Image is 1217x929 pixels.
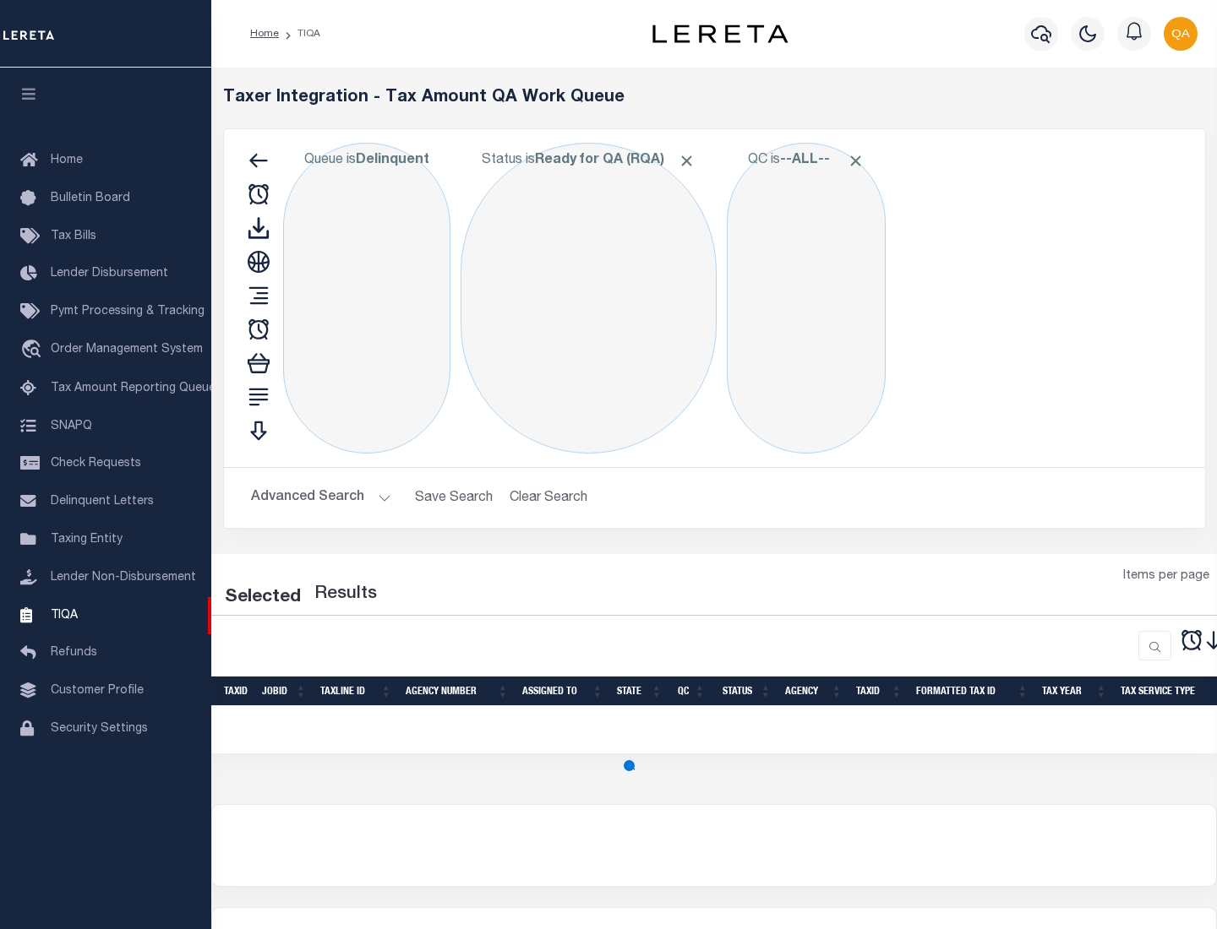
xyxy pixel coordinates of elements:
th: Agency Number [399,676,516,706]
th: Formatted Tax ID [909,676,1035,706]
th: TaxLine ID [314,676,399,706]
th: TaxID [217,676,255,706]
button: Advanced Search [251,481,391,514]
span: Refunds [51,647,97,659]
th: TaxID [849,676,909,706]
th: Status [712,676,778,706]
span: TIQA [51,609,78,621]
span: Taxing Entity [51,534,123,546]
i: travel_explore [20,340,47,361]
div: Click to Edit [461,143,717,454]
b: Delinquent [356,154,429,167]
img: logo-dark.svg [652,24,788,43]
div: Click to Edit [283,143,450,454]
b: Ready for QA (RQA) [535,154,696,167]
span: Items per page [1123,568,1209,586]
th: JobID [255,676,314,706]
a: Home [250,29,279,39]
span: Lender Disbursement [51,268,168,280]
span: Home [51,155,83,166]
span: Tax Amount Reporting Queue [51,383,216,394]
img: svg+xml;base64,PHN2ZyB4bWxucz0iaHR0cDovL3d3dy53My5vcmcvMjAwMC9zdmciIHBvaW50ZXItZXZlbnRzPSJub25lIi... [1164,17,1198,51]
th: Assigned To [516,676,610,706]
th: QC [669,676,712,706]
span: Click to Remove [847,152,865,170]
th: State [610,676,669,706]
div: Selected [225,584,301,611]
label: Results [314,581,377,608]
span: Order Management System [51,344,203,356]
span: Check Requests [51,458,141,470]
b: --ALL-- [780,154,830,167]
span: Pymt Processing & Tracking [51,306,205,318]
span: Bulletin Board [51,193,130,204]
span: Lender Non-Disbursement [51,572,196,584]
span: Security Settings [51,723,148,735]
span: Customer Profile [51,685,144,697]
button: Clear Search [503,481,595,514]
h5: Taxer Integration - Tax Amount QA Work Queue [223,88,1206,108]
th: Agency [778,676,849,706]
th: Tax Year [1035,676,1114,706]
li: TIQA [279,26,320,41]
div: Click to Edit [727,143,886,454]
span: Tax Bills [51,231,96,242]
span: Click to Remove [678,152,696,170]
span: SNAPQ [51,420,92,432]
span: Delinquent Letters [51,496,154,508]
button: Save Search [405,481,503,514]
